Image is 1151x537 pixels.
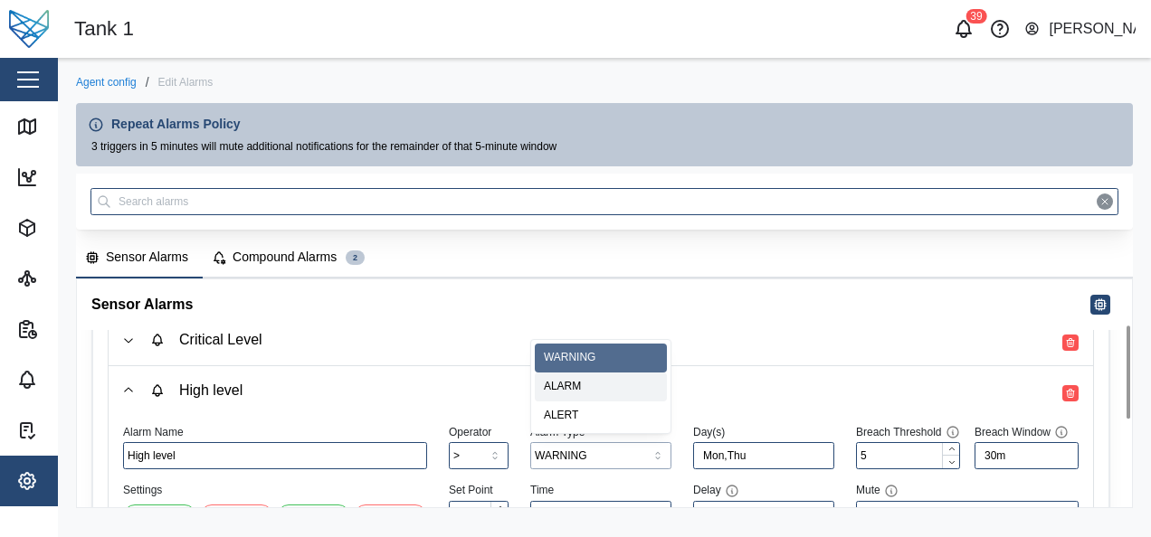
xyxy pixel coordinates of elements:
div: Breach Window [975,424,1051,441]
input: Eg. 2h 30m [693,501,834,528]
label: Operator [449,424,491,441]
div: Dashboard [47,167,124,187]
div: Alarms [47,370,101,390]
div: Delay [693,482,721,499]
input: Eg. 2h 30m [856,501,1079,528]
div: Sensor Alarms [106,248,188,268]
div: / [146,76,149,89]
button: [PERSON_NAME] [1023,16,1137,42]
img: Main Logo [9,9,49,49]
div: Breach Threshold [856,424,942,441]
div: Assets [47,218,100,238]
input: Eg. 2h 30m [975,442,1079,469]
div: Mute [856,482,880,499]
button: High level [109,366,1093,416]
div: Map [47,117,86,137]
div: Sites [47,268,90,288]
h5: Sensor Alarms [91,294,193,316]
div: Edit Alarms [158,77,214,88]
div: ALERT [535,401,667,430]
div: Tasks [47,420,94,440]
div: 39 [966,9,986,24]
div: ALARM [535,372,667,401]
label: Settings [123,484,162,496]
div: Critical Level [150,332,262,348]
div: Settings [47,471,108,491]
label: Day(s) [693,426,725,438]
input: Enter time [530,501,671,528]
a: Agent config [76,77,137,88]
button: Critical Level [109,316,1093,365]
div: [PERSON_NAME] [1049,18,1136,41]
div: 3 triggers in 5 minutes will mute additional notifications for the remainder of that 5‑minute window [91,138,1121,155]
input: Enter days [693,442,834,469]
div: High level [150,382,243,399]
input: Search alarms [90,188,1118,215]
span: 2 [353,251,357,264]
label: Alarm Name [123,424,184,441]
div: Tank 1 [74,14,134,45]
span: Repeat Alarms Policy [111,115,241,135]
div: WARNING [535,344,667,372]
label: Time [530,484,554,496]
div: Reports [47,319,106,339]
label: Set Point [449,482,493,499]
div: Compound Alarms [233,248,337,268]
